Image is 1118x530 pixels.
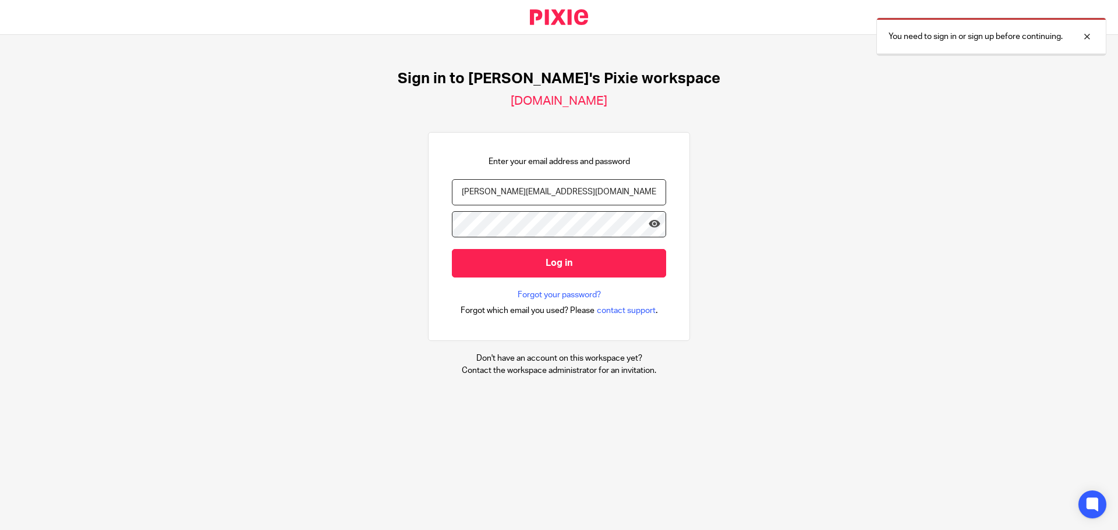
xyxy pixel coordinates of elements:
div: . [461,304,658,317]
p: Enter your email address and password [489,156,630,168]
p: Don't have an account on this workspace yet? [462,353,656,364]
h1: Sign in to [PERSON_NAME]'s Pixie workspace [398,70,720,88]
span: contact support [597,305,656,316]
input: name@example.com [452,179,666,205]
input: Log in [452,249,666,278]
h2: [DOMAIN_NAME] [511,94,607,109]
a: Forgot your password? [518,289,601,301]
span: Forgot which email you used? Please [461,305,595,316]
p: Contact the workspace administrator for an invitation. [462,365,656,376]
p: You need to sign in or sign up before continuing. [889,31,1063,42]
